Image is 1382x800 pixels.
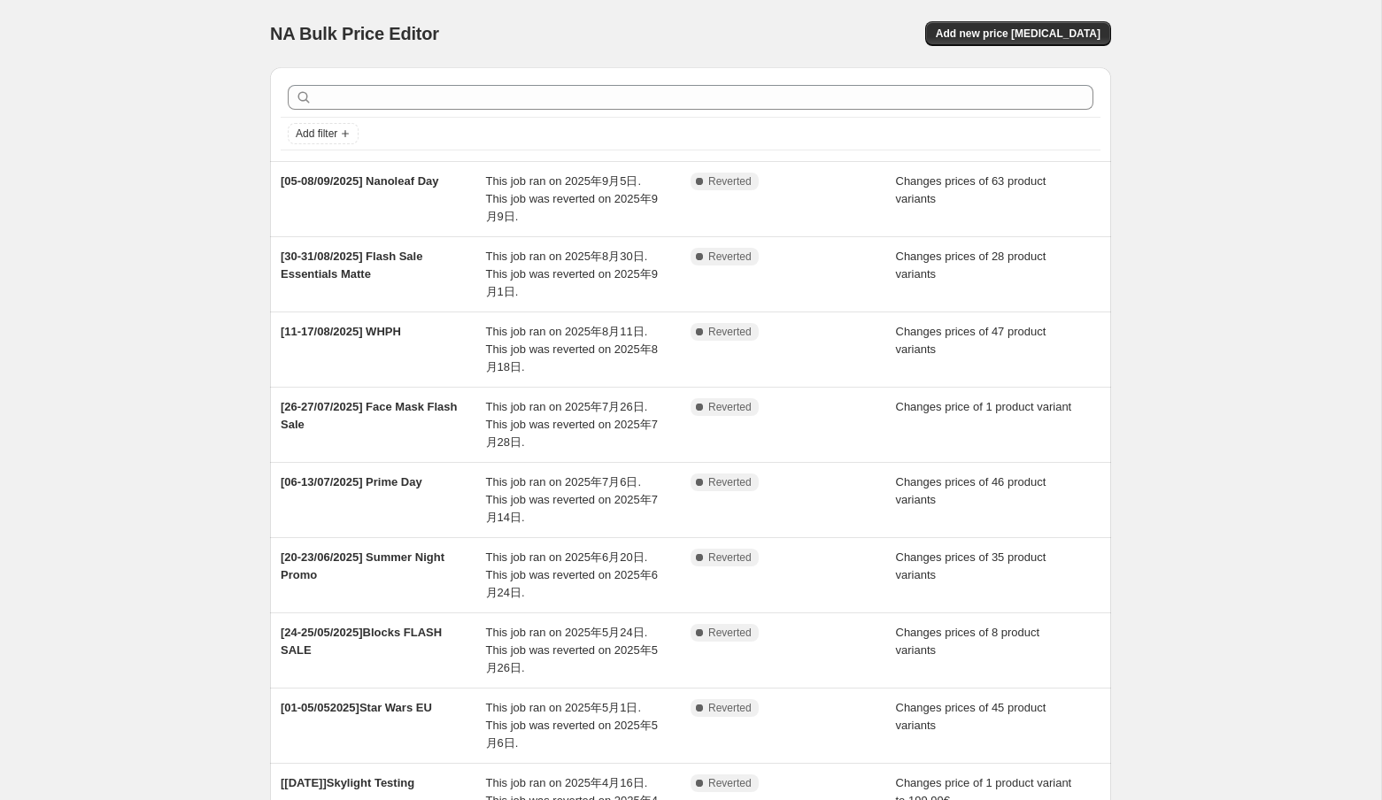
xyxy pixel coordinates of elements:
[281,550,444,581] span: [20-23/06/2025] Summer Night Promo
[708,776,752,790] span: Reverted
[296,127,337,141] span: Add filter
[708,400,752,414] span: Reverted
[486,400,658,449] span: This job ran on 2025年7月26日. This job was reverted on 2025年7月28日.
[486,325,658,373] span: This job ran on 2025年8月11日. This job was reverted on 2025年8月18日.
[936,27,1100,41] span: Add new price [MEDICAL_DATA]
[925,21,1111,46] button: Add new price [MEDICAL_DATA]
[281,776,414,789] span: [[DATE]]Skylight Testing
[281,701,432,714] span: [01-05/052025]Star Wars EU
[486,250,658,298] span: This job ran on 2025年8月30日. This job was reverted on 2025年9月1日.
[708,250,752,264] span: Reverted
[896,400,1072,413] span: Changes price of 1 product variant
[486,174,658,223] span: This job ran on 2025年9月5日. This job was reverted on 2025年9月9日.
[281,174,438,188] span: [05-08/09/2025] Nanoleaf Day
[896,250,1046,281] span: Changes prices of 28 product variants
[708,174,752,188] span: Reverted
[486,550,658,599] span: This job ran on 2025年6月20日. This job was reverted on 2025年6月24日.
[288,123,359,144] button: Add filter
[896,475,1046,506] span: Changes prices of 46 product variants
[486,626,658,674] span: This job ran on 2025年5月24日. This job was reverted on 2025年5月26日.
[281,626,442,657] span: [24-25/05/2025]Blocks FLASH SALE
[281,400,457,431] span: [26-27/07/2025] Face Mask Flash Sale
[270,24,439,43] span: NA Bulk Price Editor
[486,701,658,750] span: This job ran on 2025年5月1日. This job was reverted on 2025年5月6日.
[896,626,1040,657] span: Changes prices of 8 product variants
[708,475,752,489] span: Reverted
[896,550,1046,581] span: Changes prices of 35 product variants
[281,250,422,281] span: [30-31/08/2025] Flash Sale Essentials Matte
[281,325,401,338] span: [11-17/08/2025] WHPH
[281,475,422,488] span: [06-13/07/2025] Prime Day
[896,701,1046,732] span: Changes prices of 45 product variants
[708,626,752,640] span: Reverted
[708,550,752,565] span: Reverted
[896,174,1046,205] span: Changes prices of 63 product variants
[708,701,752,715] span: Reverted
[708,325,752,339] span: Reverted
[486,475,658,524] span: This job ran on 2025年7月6日. This job was reverted on 2025年7月14日.
[896,325,1046,356] span: Changes prices of 47 product variants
